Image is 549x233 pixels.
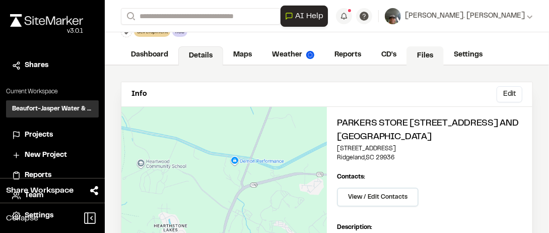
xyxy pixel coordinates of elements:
button: Open AI Assistant [281,6,328,27]
p: [STREET_ADDRESS] [337,144,522,153]
h3: Beaufort-Jasper Water & Sewer Authority [12,104,93,113]
p: Contacts: [337,172,365,182]
img: precipai.png [306,51,314,59]
span: Share Workspace [6,185,74,197]
img: rebrand.png [10,14,83,27]
span: Reports [25,170,51,181]
span: Collapse [6,212,38,224]
div: Open AI Assistant [281,6,332,27]
a: Settings [444,45,493,65]
a: Projects [12,130,93,141]
button: [PERSON_NAME]. [PERSON_NAME] [385,8,533,24]
a: New Project [12,150,93,161]
span: AI Help [295,10,323,22]
a: Dashboard [121,45,178,65]
a: Reports [324,45,371,65]
a: Files [406,46,444,66]
p: Info [131,89,147,100]
p: Description: [337,223,522,232]
a: Details [178,46,223,66]
button: Edit [497,86,522,102]
p: Ridgeland , SC 29936 [337,153,522,162]
a: Reports [12,170,93,181]
span: Shares [25,60,48,71]
p: Current Workspace [6,87,99,96]
a: CD's [371,45,406,65]
div: Oh geez...please don't... [10,27,83,36]
span: Projects [25,130,53,141]
span: New Project [25,150,67,161]
button: Search [121,8,139,25]
h2: Parkers Store [STREET_ADDRESS] and [GEOGRAPHIC_DATA] [337,117,522,144]
button: View / Edit Contacts [337,188,419,207]
span: [PERSON_NAME]. [PERSON_NAME] [405,11,525,22]
img: User [385,8,401,24]
a: Weather [262,45,324,65]
a: Shares [12,60,93,71]
a: Maps [223,45,262,65]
